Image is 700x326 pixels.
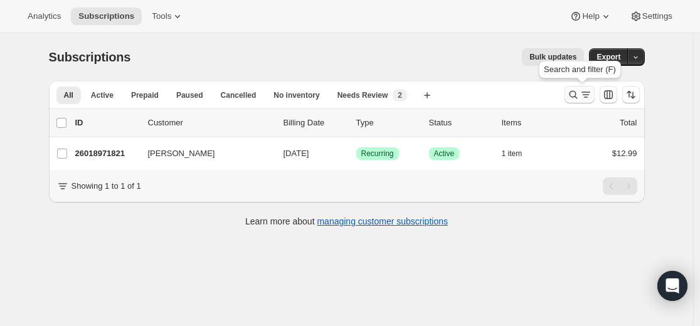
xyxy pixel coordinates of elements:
[612,149,637,158] span: $12.99
[71,8,142,25] button: Subscriptions
[20,8,68,25] button: Analytics
[64,90,73,100] span: All
[317,216,448,226] a: managing customer subscriptions
[75,147,138,160] p: 26018971821
[597,52,620,62] span: Export
[78,11,134,21] span: Subscriptions
[273,90,319,100] span: No inventory
[72,180,141,192] p: Showing 1 to 1 of 1
[603,177,637,195] nav: Pagination
[657,271,687,301] div: Open Intercom Messenger
[152,11,171,21] span: Tools
[284,149,309,158] span: [DATE]
[502,145,536,162] button: 1 item
[131,90,159,100] span: Prepaid
[622,8,680,25] button: Settings
[562,8,619,25] button: Help
[429,117,492,129] p: Status
[148,117,273,129] p: Customer
[141,144,266,164] button: [PERSON_NAME]
[284,117,346,129] p: Billing Date
[522,48,584,66] button: Bulk updates
[529,52,576,62] span: Bulk updates
[176,90,203,100] span: Paused
[28,11,61,21] span: Analytics
[434,149,455,159] span: Active
[502,149,522,159] span: 1 item
[75,117,637,129] div: IDCustomerBilling DateTypeStatusItemsTotal
[600,86,617,103] button: Customize table column order and visibility
[589,48,628,66] button: Export
[221,90,257,100] span: Cancelled
[337,90,388,100] span: Needs Review
[75,145,637,162] div: 26018971821[PERSON_NAME][DATE]SuccessRecurringSuccessActive1 item$12.99
[502,117,565,129] div: Items
[582,11,599,21] span: Help
[642,11,672,21] span: Settings
[398,90,402,100] span: 2
[622,86,640,103] button: Sort the results
[144,8,191,25] button: Tools
[91,90,114,100] span: Active
[49,50,131,64] span: Subscriptions
[245,215,448,228] p: Learn more about
[565,86,595,103] button: Search and filter results
[356,117,419,129] div: Type
[75,117,138,129] p: ID
[148,147,215,160] span: [PERSON_NAME]
[417,87,437,104] button: Create new view
[361,149,394,159] span: Recurring
[620,117,637,129] p: Total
